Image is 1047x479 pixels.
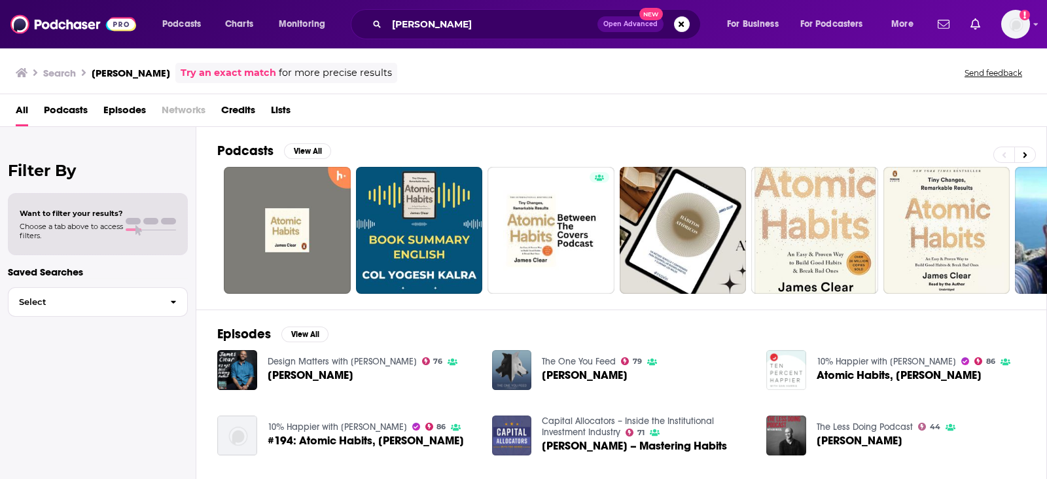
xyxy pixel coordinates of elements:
span: Want to filter your results? [20,209,123,218]
a: Try an exact match [181,65,276,80]
img: User Profile [1001,10,1030,39]
h2: Podcasts [217,143,274,159]
span: for more precise results [279,65,392,80]
button: open menu [270,14,342,35]
span: For Podcasters [800,15,863,33]
span: 86 [436,424,446,430]
button: Send feedback [961,67,1026,79]
span: 79 [633,359,642,364]
span: New [639,8,663,20]
span: Charts [225,15,253,33]
input: Search podcasts, credits, & more... [387,14,597,35]
span: 86 [986,359,995,364]
a: 79 [621,357,642,365]
button: open menu [882,14,930,35]
a: 10% Happier with Dan Harris [817,356,956,367]
img: Atomic Habits, James Clear [766,350,806,390]
button: View All [281,327,328,342]
span: Select [9,298,160,306]
span: Monitoring [279,15,325,33]
a: The Less Doing Podcast [817,421,913,433]
button: Select [8,287,188,317]
h2: Filter By [8,161,188,180]
span: #194: Atomic Habits, [PERSON_NAME] [268,435,464,446]
a: EpisodesView All [217,326,328,342]
svg: Add a profile image [1020,10,1030,20]
button: open menu [153,14,218,35]
span: Choose a tab above to access filters. [20,222,123,240]
a: James Clear [268,370,353,381]
a: 44 [918,423,940,431]
p: Saved Searches [8,266,188,278]
a: All [16,99,28,126]
button: open menu [792,14,882,35]
a: Atomic Habits, James Clear [817,370,982,381]
span: Logged in as EPilcher [1001,10,1030,39]
a: 86 [974,357,995,365]
a: Charts [217,14,261,35]
span: [PERSON_NAME] [542,370,628,381]
h3: [PERSON_NAME] [92,67,170,79]
span: Open Advanced [603,21,658,27]
a: Lists [271,99,291,126]
a: James Clear [817,435,902,446]
span: Atomic Habits, [PERSON_NAME] [817,370,982,381]
a: Capital Allocators – Inside the Institutional Investment Industry [542,416,714,438]
a: The One You Feed [542,356,616,367]
a: James Clear – Mastering Habits [542,440,727,452]
img: #194: Atomic Habits, James Clear [217,416,257,455]
a: PodcastsView All [217,143,331,159]
button: open menu [718,14,795,35]
span: Podcasts [162,15,201,33]
a: Credits [221,99,255,126]
img: Podchaser - Follow, Share and Rate Podcasts [10,12,136,37]
span: [PERSON_NAME] [817,435,902,446]
span: More [891,15,914,33]
img: James Clear [492,350,532,390]
img: James Clear – Mastering Habits [492,416,532,455]
img: James Clear [217,350,257,390]
img: James Clear [766,416,806,455]
a: Show notifications dropdown [965,13,985,35]
a: Episodes [103,99,146,126]
h3: Search [43,67,76,79]
span: [PERSON_NAME] [268,370,353,381]
span: Networks [162,99,205,126]
span: 44 [930,424,940,430]
button: Show profile menu [1001,10,1030,39]
span: 76 [433,359,442,364]
a: 10% Happier with Dan Harris [268,421,407,433]
a: Show notifications dropdown [932,13,955,35]
a: Design Matters with Debbie Millman [268,356,417,367]
span: For Business [727,15,779,33]
a: 71 [626,429,645,436]
a: 76 [422,357,443,365]
h2: Episodes [217,326,271,342]
button: Open AdvancedNew [597,16,664,32]
a: Podcasts [44,99,88,126]
button: View All [284,143,331,159]
span: [PERSON_NAME] – Mastering Habits [542,440,727,452]
span: 71 [637,430,645,436]
a: #194: Atomic Habits, James Clear [268,435,464,446]
a: James Clear [542,370,628,381]
div: Search podcasts, credits, & more... [363,9,713,39]
a: 86 [425,423,446,431]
